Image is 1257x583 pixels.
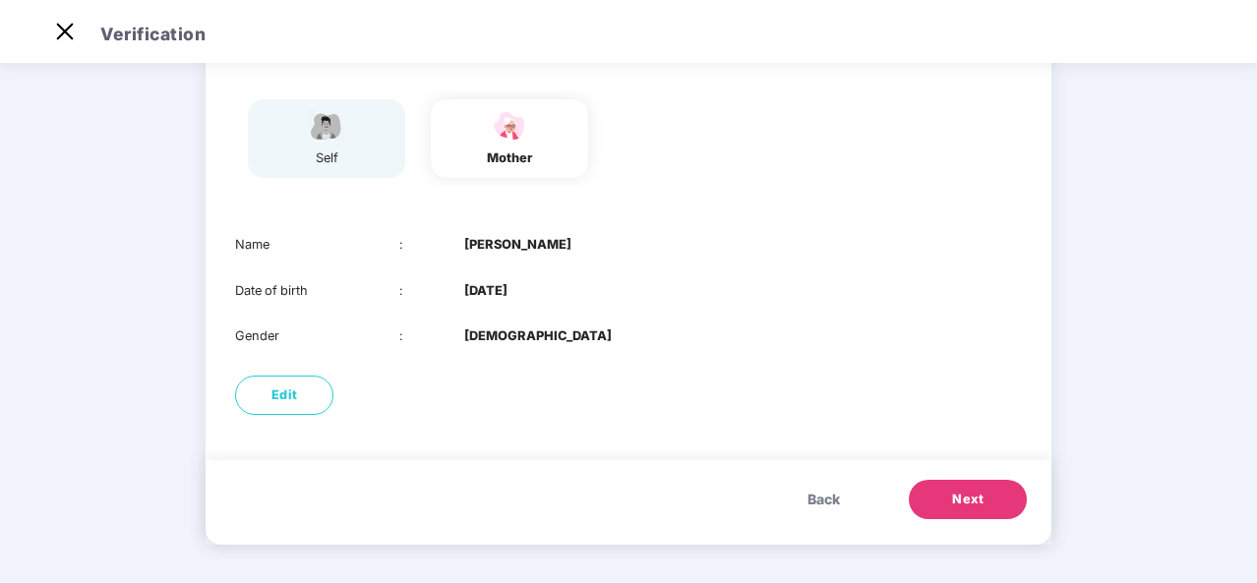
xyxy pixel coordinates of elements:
[271,385,298,405] span: Edit
[464,235,571,255] b: [PERSON_NAME]
[399,326,465,346] div: :
[235,235,399,255] div: Name
[952,490,984,509] span: Next
[399,281,465,301] div: :
[485,148,534,168] div: mother
[235,376,333,415] button: Edit
[235,326,399,346] div: Gender
[302,109,351,144] img: svg+xml;base64,PHN2ZyBpZD0iRW1wbG95ZWVfbWFsZSIgeG1sbnM9Imh0dHA6Ly93d3cudzMub3JnLzIwMDAvc3ZnIiB3aW...
[464,326,612,346] b: [DEMOGRAPHIC_DATA]
[909,480,1027,519] button: Next
[235,281,399,301] div: Date of birth
[788,480,860,519] button: Back
[808,489,840,510] span: Back
[485,109,534,144] img: svg+xml;base64,PHN2ZyB4bWxucz0iaHR0cDovL3d3dy53My5vcmcvMjAwMC9zdmciIHdpZHRoPSI1NCIgaGVpZ2h0PSIzOC...
[464,281,508,301] b: [DATE]
[302,148,351,168] div: self
[399,235,465,255] div: :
